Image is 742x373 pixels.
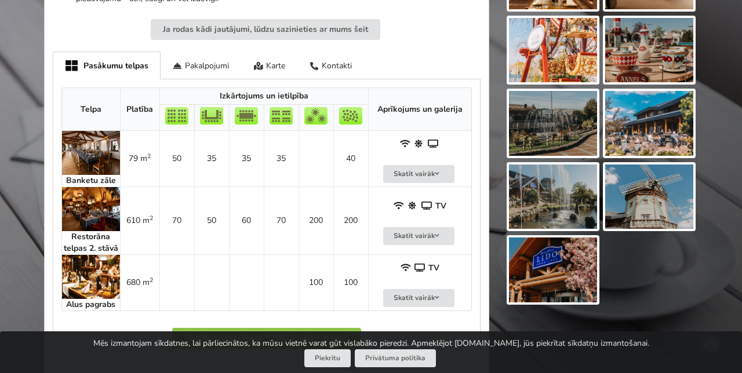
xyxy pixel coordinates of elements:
[241,52,297,79] div: Karte
[414,262,426,273] span: Projektors un ekrāns
[509,237,597,302] img: LIDO Atpūtas centrs | Rīga | Pasākumu vieta - galerijas bilde
[368,88,471,131] th: Aprīkojums un galerija
[120,88,159,131] th: Platība
[151,19,380,40] button: Ja rodas kādi jautājumi, lūdzu sazinieties ar mums šeit
[509,18,597,83] img: LIDO Atpūtas centrs | Rīga | Pasākumu vieta - galerijas bilde
[62,131,120,175] img: Pasākumu telpas | Rīga | LIDO Atpūtas centrs | bilde
[62,88,120,131] th: Telpa
[339,107,362,125] img: Pieņemšana
[120,186,159,254] td: 610 m
[172,328,361,349] button: Nosūtīt pieprasījumu "LIDO Atpūtas centrs"
[264,186,299,254] td: 70
[333,254,368,310] td: 100
[120,131,159,186] td: 79 m
[159,131,194,186] td: 50
[435,200,446,211] strong: TV
[421,200,433,211] span: Projektors un ekrāns
[428,138,439,149] span: Projektors un ekrāns
[297,52,365,79] div: Kontakti
[229,186,264,254] td: 60
[159,186,194,254] td: 70
[150,214,153,222] sup: 2
[64,231,118,254] strong: Restorāna telpas 2. stāvā
[304,107,328,125] img: Bankets
[229,131,264,186] td: 35
[53,52,161,79] div: Pasākumu telpas
[383,165,455,183] button: Skatīt vairāk
[605,91,693,156] img: LIDO Atpūtas centrs | Rīga | Pasākumu vieta - galerijas bilde
[270,107,293,125] img: Klase
[62,255,120,299] img: Pasākumu telpas | Rīga | LIDO Atpūtas centrs | bilde
[509,91,597,156] img: LIDO Atpūtas centrs | Rīga | Pasākumu vieta - galerijas bilde
[150,276,153,284] sup: 2
[299,254,333,310] td: 100
[605,18,693,83] img: LIDO Atpūtas centrs | Rīga | Pasākumu vieta - galerijas bilde
[355,349,436,367] a: Privātuma politika
[401,262,412,273] span: WiFi
[161,52,242,79] div: Pakalpojumi
[408,200,419,211] span: Dabiskais apgaismojums
[194,131,229,186] td: 35
[414,138,425,149] span: Dabiskais apgaismojums
[509,164,597,229] img: LIDO Atpūtas centrs | Rīga | Pasākumu vieta - galerijas bilde
[194,186,229,254] td: 50
[428,262,439,273] strong: TV
[400,138,412,149] span: WiFi
[383,227,455,245] button: Skatīt vairāk
[165,107,188,125] img: Teātris
[394,200,405,211] span: WiFi
[264,131,299,186] td: 35
[235,107,258,125] img: Sapulce
[304,349,351,367] button: Piekrītu
[383,289,455,307] button: Skatīt vairāk
[299,186,333,254] td: 200
[333,186,368,254] td: 200
[333,131,368,186] td: 40
[120,254,159,310] td: 680 m
[147,152,151,160] sup: 2
[159,88,368,105] th: Izkārtojums un ietilpība
[62,187,120,231] img: Pasākumu telpas | Rīga | LIDO Atpūtas centrs | bilde
[66,175,116,186] strong: Banketu zāle
[66,299,115,310] strong: Alus pagrabs
[605,164,693,229] img: LIDO Atpūtas centrs | Rīga | Pasākumu vieta - galerijas bilde
[200,107,223,125] img: U-Veids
